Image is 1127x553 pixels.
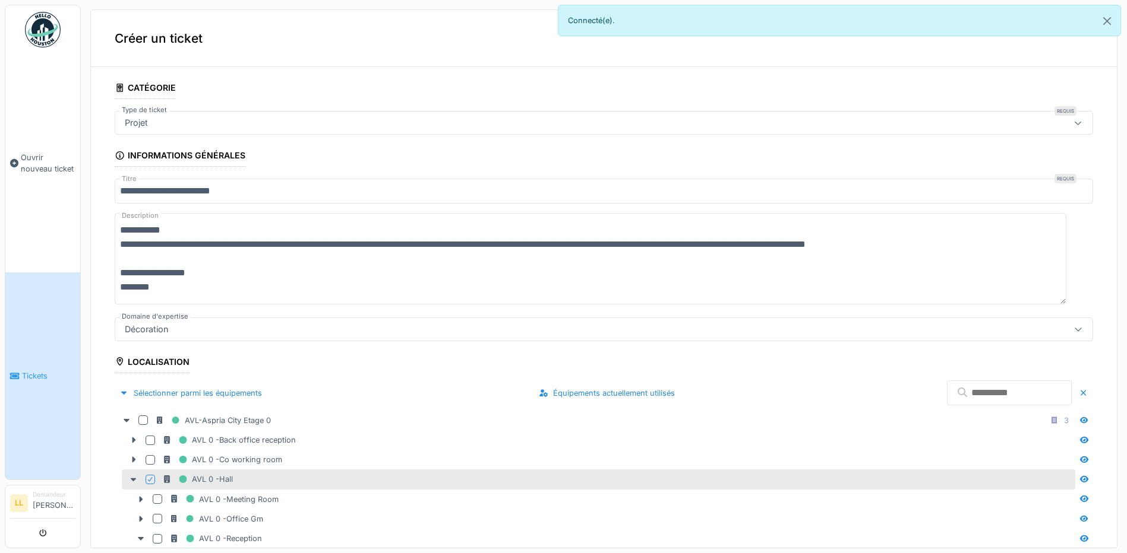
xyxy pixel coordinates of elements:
[558,5,1122,36] div: Connecté(e).
[162,452,282,467] div: AVL 0 -Co working room
[1055,174,1077,183] div: Requis
[119,174,139,184] label: Titre
[33,490,75,499] div: Demandeur
[5,272,80,479] a: Tickets
[119,312,191,322] label: Domaine d'expertise
[25,12,61,47] img: Badge_color-CXgf-gQk.svg
[21,152,75,174] span: Ouvrir nouveau ticket
[169,511,263,526] div: AVL 0 -Office Gm
[534,385,680,401] div: Équipements actuellement utilisés
[115,79,176,99] div: Catégorie
[115,385,267,401] div: Sélectionner parmi les équipements
[115,353,190,373] div: Localisation
[169,531,262,546] div: AVL 0 -Reception
[91,10,1117,67] div: Créer un ticket
[33,490,75,516] li: [PERSON_NAME]
[10,494,28,512] li: LL
[119,208,161,223] label: Description
[119,105,169,115] label: Type de ticket
[120,116,153,129] div: Projet
[1055,106,1077,116] div: Requis
[162,433,296,447] div: AVL 0 -Back office reception
[1094,5,1120,37] button: Close
[120,323,173,336] div: Décoration
[162,472,233,487] div: AVL 0 -Hall
[5,54,80,272] a: Ouvrir nouveau ticket
[169,492,279,507] div: AVL 0 -Meeting Room
[1064,415,1069,426] div: 3
[115,147,245,167] div: Informations générales
[10,490,75,519] a: LL Demandeur[PERSON_NAME]
[22,370,75,382] span: Tickets
[155,413,271,428] div: AVL-Aspria City Etage 0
